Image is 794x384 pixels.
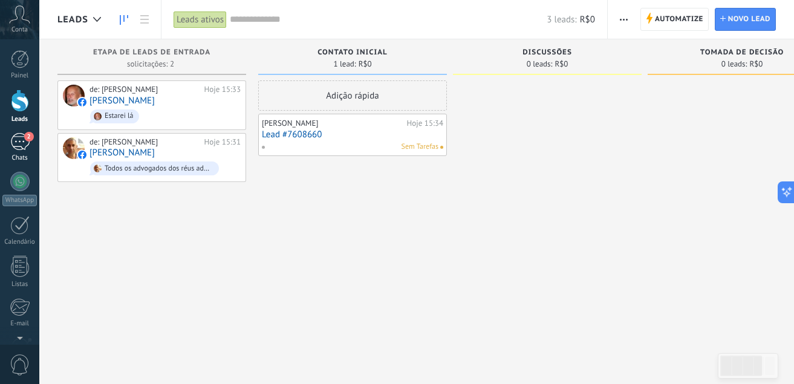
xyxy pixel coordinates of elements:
[402,142,438,152] span: Sem Tarefas
[2,116,37,123] div: Leads
[2,195,37,206] div: WhatsApp
[615,8,633,31] button: Mais
[547,14,576,25] span: 3 leads:
[700,48,784,57] span: Tomada de decisão
[63,85,85,106] div: Carlos Leon Leon
[317,48,387,57] span: Contato inicial
[440,146,443,149] span: Nenhuma tarefa atribuída
[2,154,37,162] div: Chats
[89,85,200,94] div: de: [PERSON_NAME]
[2,281,37,288] div: Listas
[204,137,241,147] div: Hoje 15:31
[105,112,134,120] div: Estarei lá
[57,14,88,25] span: Leads
[127,60,174,68] span: solicitações: 2
[2,238,37,246] div: Calendário
[749,60,763,68] span: R$0
[527,60,553,68] span: 0 leads:
[258,80,447,111] div: Adição rápida
[728,8,770,30] span: Novo lead
[89,96,155,106] a: [PERSON_NAME]
[63,137,85,159] div: André Couto
[89,148,155,158] a: [PERSON_NAME]
[174,11,227,28] div: Leads ativos
[24,132,34,142] span: 2
[262,119,404,128] div: [PERSON_NAME]
[459,48,636,59] div: Discussões
[93,48,210,57] span: Etapa de leads de entrada
[2,320,37,328] div: E-mail
[114,8,134,31] a: Leads
[2,72,37,80] div: Painel
[262,129,443,140] a: Lead #7608660
[522,48,572,57] span: Discussões
[11,26,28,34] span: Conta
[333,60,356,68] span: 1 lead:
[105,164,213,173] div: Todos os advogados dos réus admitiram no julgamento que houve uma tentativa de golpe. Eles se lim...
[134,8,155,31] a: Lista
[580,14,595,25] span: R$0
[78,151,86,159] img: facebook-sm.svg
[407,119,443,128] div: Hoje 15:34
[715,8,776,31] a: Novo lead
[655,8,703,30] span: Automatize
[89,137,200,147] div: de: [PERSON_NAME]
[359,60,372,68] span: R$0
[204,85,241,94] div: Hoje 15:33
[78,98,86,106] img: facebook-sm.svg
[555,60,568,68] span: R$0
[721,60,747,68] span: 0 leads:
[640,8,709,31] a: Automatize
[63,48,240,59] div: Etapa de leads de entrada
[264,48,441,59] div: Contato inicial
